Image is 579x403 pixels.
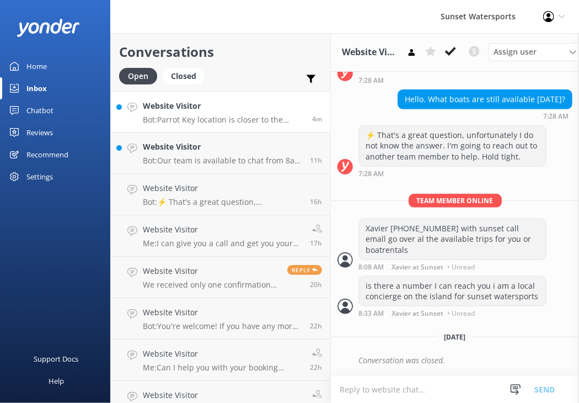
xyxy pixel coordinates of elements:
div: Closed [163,68,205,84]
h4: Website Visitor [143,348,302,360]
div: Chatbot [26,99,53,121]
h4: Website Visitor [143,306,302,319]
div: Home [26,55,47,77]
span: Xavier at Sunset [392,310,443,317]
div: Support Docs [34,348,79,370]
p: Me: Can I help you with your booking [DATE]? Im live and in [GEOGRAPHIC_DATA] to help out. My nam... [143,363,302,373]
a: Website VisitorBot:⚡ That's a great question, unfortunately I do not know the answer. I'm going t... [111,174,330,215]
a: Website VisitorBot:Parrot Key location is closer to the cruise ships and the [GEOGRAPHIC_DATA] lo... [111,91,330,132]
a: Website VisitorWe received only one confirmation emailReply20h [111,257,330,298]
div: is there a number I can reach you i am a local concierge on the island for sunset watersports [359,277,546,306]
span: Reply [287,265,322,275]
h4: Website Visitor [143,265,279,277]
strong: 7:28 AM [358,171,384,177]
div: Xavier [PHONE_NUMBER] with sunset call emall go over al the available trips for you or boatrentals [359,219,546,259]
span: [DATE] [438,332,473,342]
strong: 7:28 AM [358,77,384,84]
h4: Website Visitor [143,100,304,112]
h4: Website Visitor [143,224,302,236]
p: Bot: Our team is available to chat from 8am to 8pm. You can also give us a call at [PHONE_NUMBER]... [143,156,302,166]
a: Website VisitorBot:You're welcome! If you have any more questions or need further assistance, fee... [111,298,330,340]
span: Sep 28 2025 03:07pm (UTC -05:00) America/Cancun [310,197,322,206]
a: Open [119,70,163,82]
h4: Website Visitor [143,389,302,401]
div: Hello. What boats are still available [DATE]? [398,90,572,109]
strong: 8:08 AM [358,264,384,271]
div: Settings [26,166,53,188]
span: Sep 28 2025 09:15am (UTC -05:00) America/Cancun [310,321,322,331]
span: Sep 28 2025 10:33am (UTC -05:00) America/Cancun [310,280,322,289]
p: Me: I can give you a call and get you your military discount, whats your number? [143,238,302,248]
h2: Conversations [119,41,322,62]
div: ⚡ That's a great question, unfortunately I do not know the answer. I'm going to reach out to anot... [359,126,546,166]
span: Sep 29 2025 07:20am (UTC -05:00) America/Cancun [312,114,322,124]
a: Website VisitorMe:I can give you a call and get you your military discount, whats your number?17h [111,215,330,257]
span: Xavier at Sunset [392,264,443,271]
div: May 31 2025 07:33am (UTC -05:00) America/Cancun [358,309,546,317]
span: Sep 28 2025 08:13pm (UTC -05:00) America/Cancun [310,156,322,165]
span: Sep 28 2025 02:05pm (UTC -05:00) America/Cancun [310,238,322,248]
span: Team member online [409,194,502,208]
span: • Unread [447,264,475,271]
div: Inbox [26,77,47,99]
h4: Website Visitor [143,141,302,153]
div: May 31 2025 06:28am (UTC -05:00) America/Cancun [358,76,546,84]
p: Bot: You're welcome! If you have any more questions or need further assistance, feel free to ask.... [143,321,302,331]
div: Conversation was closed. [358,351,572,370]
span: Sep 28 2025 08:52am (UTC -05:00) America/Cancun [310,363,322,372]
a: Closed [163,70,210,82]
strong: 7:28 AM [543,113,569,120]
div: May 31 2025 07:08am (UTC -05:00) America/Cancun [358,263,546,271]
div: Recommend [26,144,68,166]
div: Reviews [26,121,53,144]
a: Website VisitorBot:Our team is available to chat from 8am to 8pm. You can also give us a call at ... [111,132,330,174]
span: Assign user [494,46,537,58]
div: May 31 2025 06:28am (UTC -05:00) America/Cancun [398,112,572,120]
div: May 31 2025 06:28am (UTC -05:00) America/Cancun [358,169,546,177]
span: • Unread [447,310,475,317]
h4: Website Visitor [143,182,302,194]
h3: Website Visitor [342,45,398,60]
p: Bot: ⚡ That's a great question, unfortunately I do not know the answer. I'm going to reach out to... [143,197,302,207]
a: Website VisitorMe:Can I help you with your booking [DATE]? Im live and in [GEOGRAPHIC_DATA] to he... [111,340,330,381]
img: yonder-white-logo.png [17,19,80,37]
p: Bot: Parrot Key location is closer to the cruise ships and the [GEOGRAPHIC_DATA] location is clos... [143,115,304,125]
div: Open [119,68,157,84]
div: Help [49,370,64,392]
p: We received only one confirmation email [143,280,279,290]
div: 2025-06-01T21:00:08.571 [337,351,572,370]
strong: 8:33 AM [358,310,384,317]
